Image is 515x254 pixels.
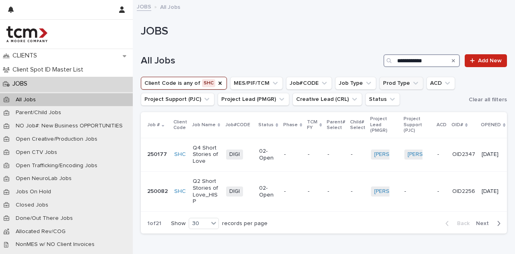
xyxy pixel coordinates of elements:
button: Status [365,93,400,106]
img: 4hMmSqQkux38exxPVZHQ [6,26,47,42]
p: OID# [451,121,463,129]
p: Parent# Select [327,118,345,133]
p: TCM FY [307,118,317,133]
p: - [351,151,365,158]
a: [PERSON_NAME]-TCM [374,151,432,158]
button: Prod Type [379,77,423,90]
p: - [328,188,344,195]
span: Clear all filters [469,97,507,102]
button: Project Lead (PMGR) [218,93,289,106]
p: Done/Out There Jobs [9,215,79,222]
p: 1 of 21 [141,214,168,234]
p: ACD [437,121,447,129]
a: [PERSON_NAME]-TCM [374,188,432,195]
span: Back [452,221,470,226]
button: Job Type [335,77,376,90]
a: JOBS [137,2,151,11]
button: Clear all filters [466,94,507,106]
button: Next [473,220,507,227]
span: Add New [478,58,502,63]
p: Open NeuroLab Jobs [9,175,78,182]
a: [PERSON_NAME]-TCM [408,151,465,158]
button: ACD [426,77,455,90]
p: Client Spot ID Master List [9,66,90,74]
p: Q4 Short Stories of Love [193,145,220,165]
button: MES/PIF/TCM [230,77,283,90]
h1: JOBS [141,25,507,39]
p: - [308,151,321,158]
h1: All Jobs [141,55,380,67]
p: Jobs On Hold [9,188,58,195]
p: Open Trafficking/Encoding Jobs [9,162,104,169]
p: All Jobs [9,96,42,103]
p: records per page [222,220,268,227]
input: Search [383,54,460,67]
p: Closed Jobs [9,202,55,209]
p: Child# Select [350,118,365,133]
p: Project Support (PJC) [404,115,432,135]
p: Job # [147,121,160,129]
p: OPENED [481,121,501,129]
p: 250177 [147,151,168,158]
a: Add New [465,54,507,67]
p: CLIENTS [9,52,43,59]
p: - [328,151,344,158]
p: Job#CODE [225,121,250,129]
div: 30 [189,219,208,228]
p: 02-Open [259,148,277,162]
p: JOBS [9,80,34,88]
p: Project Lead (PMGR) [370,115,399,135]
p: NonMES w/ NO Client Invoices [9,241,101,248]
p: Show [171,220,185,227]
p: NO Job#: New Business OPPORTUNITIES [9,123,129,129]
p: All Jobs [160,2,180,11]
a: SHC [174,188,186,195]
p: Allocated Rev/COG [9,228,72,235]
button: Back [439,220,473,227]
a: SHC [174,151,186,158]
span: Next [476,221,494,226]
p: - [284,151,301,158]
p: - [437,151,446,158]
p: 250082 [147,188,168,195]
button: Client Code [141,77,227,90]
p: - [284,188,301,195]
p: Job Name [192,121,216,129]
button: Creative Lead (CRL) [293,93,362,106]
p: 02-Open [259,185,277,199]
p: - [308,188,321,195]
p: [DATE] [482,151,505,158]
button: Job#CODE [286,77,332,90]
p: - [351,188,365,195]
span: DIGI [226,186,243,197]
p: - [404,188,431,195]
span: DIGI [226,150,243,160]
p: Status [258,121,274,129]
p: Phase [283,121,298,129]
p: [DATE] [482,188,505,195]
p: - [437,188,446,195]
p: OID2256 [452,188,475,195]
p: Client Code [173,118,187,133]
p: Open CTV Jobs [9,149,64,156]
p: Q2 Short Stories of Love_HISP [193,178,220,205]
p: OID2347 [452,151,475,158]
p: Open Creative/Production Jobs [9,136,104,143]
p: Parent/Child Jobs [9,109,68,116]
button: Project Support (PJC) [141,93,214,106]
